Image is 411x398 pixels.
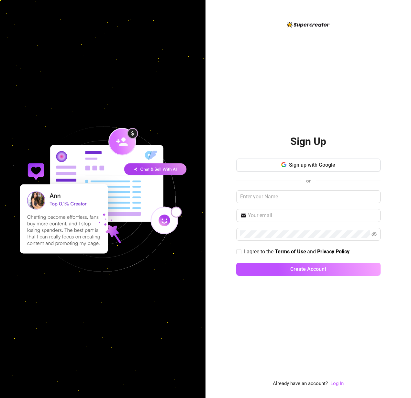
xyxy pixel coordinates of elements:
[372,232,377,237] span: eye-invisible
[289,162,335,168] span: Sign up with Google
[330,381,344,386] a: Log In
[287,22,330,28] img: logo-BBDzfeDw.svg
[236,263,381,276] button: Create Account
[275,249,306,255] a: Terms of Use
[307,249,317,255] span: and
[306,178,311,184] span: or
[273,380,328,388] span: Already have an account?
[244,249,275,255] span: I agree to the
[290,135,326,148] h2: Sign Up
[236,159,381,171] button: Sign up with Google
[290,266,326,272] span: Create Account
[248,212,377,219] input: Your email
[330,380,344,388] a: Log In
[317,249,350,255] a: Privacy Policy
[236,190,381,203] input: Enter your Name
